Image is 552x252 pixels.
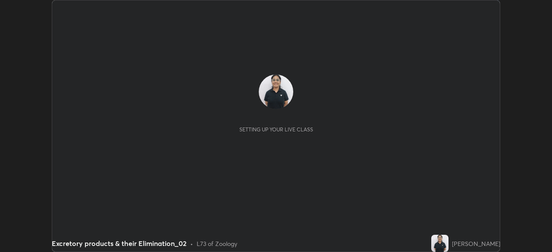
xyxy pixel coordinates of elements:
img: 11fab85790fd4180b5252a2817086426.jpg [431,235,448,252]
div: L73 of Zoology [197,239,237,248]
div: Setting up your live class [239,126,313,133]
div: [PERSON_NAME] [452,239,500,248]
div: Excretory products & their Elimination_02 [52,238,187,249]
img: 11fab85790fd4180b5252a2817086426.jpg [259,75,293,109]
div: • [190,239,193,248]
